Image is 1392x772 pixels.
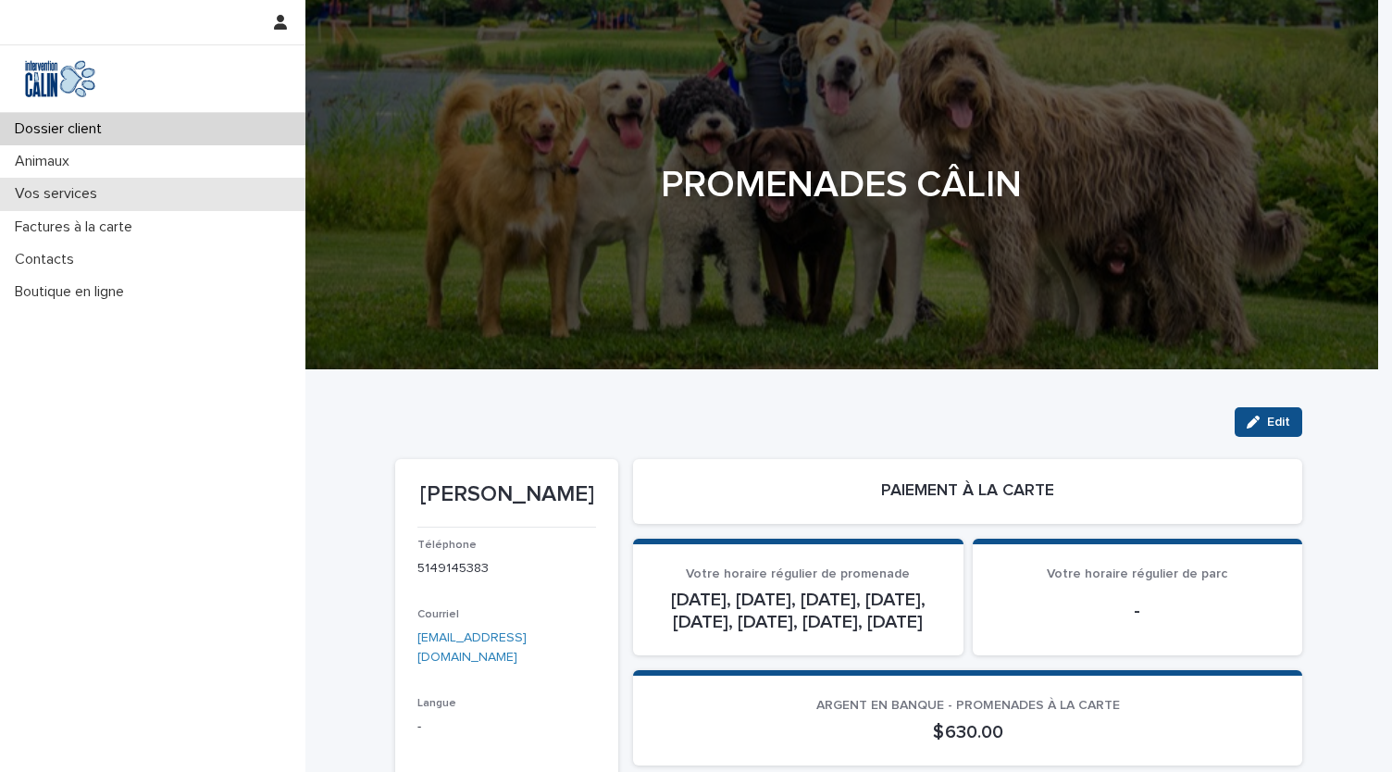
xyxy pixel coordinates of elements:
p: Animaux [7,153,84,170]
h1: PROMENADES CÂLIN [388,163,1295,207]
span: Votre horaire régulier de parc [1047,567,1227,580]
span: Courriel [417,609,459,620]
h2: PAIEMENT À LA CARTE [881,481,1054,502]
p: $ 630.00 [655,721,1280,743]
a: 5149145383 [417,562,489,575]
p: - [995,600,1281,622]
span: Votre horaire régulier de promenade [686,567,910,580]
p: - [417,717,596,737]
p: Boutique en ligne [7,283,139,301]
span: Langue [417,698,456,709]
span: Edit [1267,416,1290,429]
p: Vos services [7,185,112,203]
button: Edit [1235,407,1302,437]
img: Y0SYDZVsQvbSeSFpbQoq [15,60,106,97]
span: ARGENT EN BANQUE - PROMENADES À LA CARTE [816,699,1120,712]
a: [EMAIL_ADDRESS][DOMAIN_NAME] [417,631,527,664]
p: Dossier client [7,120,117,138]
span: Téléphone [417,540,477,551]
p: [PERSON_NAME] [417,481,596,508]
p: [DATE], [DATE], [DATE], [DATE], [DATE], [DATE], [DATE], [DATE] [655,589,941,633]
p: Contacts [7,251,89,268]
p: Factures à la carte [7,218,147,236]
